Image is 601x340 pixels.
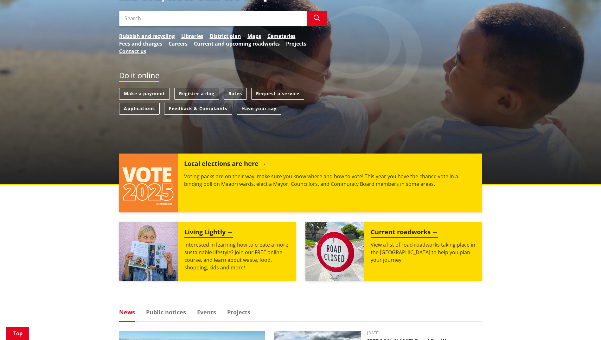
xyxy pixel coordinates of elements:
a: Rubbish and recycling [119,32,175,40]
img: Vote 2025 [119,154,178,212]
a: Fees and charges [119,40,162,47]
iframe: Messenger Launcher [572,313,595,336]
a: Cemeteries [267,32,296,40]
a: Public notices [146,309,186,315]
a: Applications [119,103,160,115]
a: Projects [227,309,250,315]
a: Rates [224,88,247,100]
a: Top [6,327,29,340]
p: Voting packs are on their way, make sure you know where and how to vote! This year you have the c... [184,173,476,188]
input: Search input [119,11,307,26]
a: Maps [247,32,261,40]
a: Make a payment [119,88,170,100]
a: Have your say [237,103,281,115]
a: Events [197,309,216,315]
h2: Do it online [119,71,159,82]
img: Road closed sign [305,222,364,281]
a: Current and upcoming roadworks [194,40,280,47]
a: Local elections are here Voting packs are on their way, make sure you know where and how to vote!... [119,154,482,212]
time: [DATE] [367,331,482,335]
h2: Current roadworks [371,228,438,238]
a: Contact us [119,47,146,55]
img: Mainstream Green Workshop Series [119,222,178,281]
p: View a list of road roadworks taking place in the [GEOGRAPHIC_DATA] to help you plan your journey. [371,241,476,264]
a: Living Lightly Interested in learning how to create a more sustainable lifestyle? Join our FREE o... [119,222,296,281]
a: Libraries [181,32,203,40]
h2: Local elections are here [184,160,266,169]
a: Register a dog [174,88,219,100]
a: Projects [286,40,306,47]
a: Feedback & Complaints [164,103,232,115]
a: Request a service [251,88,304,100]
a: News [119,309,135,315]
h2: Living Lightly [184,228,233,238]
a: Careers [169,40,188,47]
a: District plan [210,32,241,40]
a: Current roadworks View a list of road roadworks taking place in the [GEOGRAPHIC_DATA] to help you... [305,222,482,281]
p: Interested in learning how to create a more sustainable lifestyle? Join our FREE online course, a... [184,241,290,271]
